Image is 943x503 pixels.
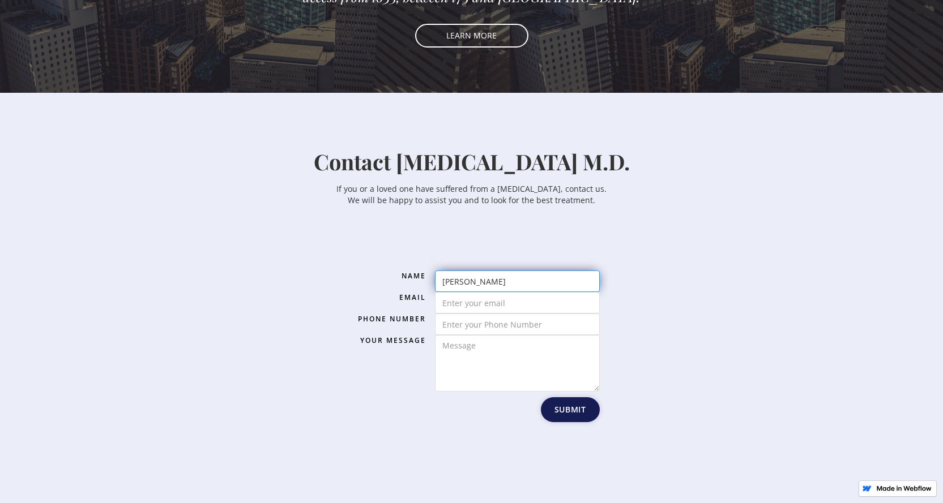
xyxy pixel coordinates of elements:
a: LEARN MORE [415,24,528,48]
h1: Contact [MEDICAL_DATA] M.D. [149,149,795,174]
label: Your Message [344,335,426,346]
input: Submit [541,397,600,422]
form: Email Form [344,270,600,422]
p: If you or a loved one have suffered from a [MEDICAL_DATA], contact us. We will be happy to assist... [149,183,795,206]
label: Name [344,270,426,282]
label: Email [344,292,426,303]
label: Phone Number [344,313,426,325]
img: Made in Webflow [876,485,932,491]
input: Enter your name [435,270,600,292]
input: Enter your email [435,292,600,313]
input: Enter your Phone Number [435,313,600,335]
